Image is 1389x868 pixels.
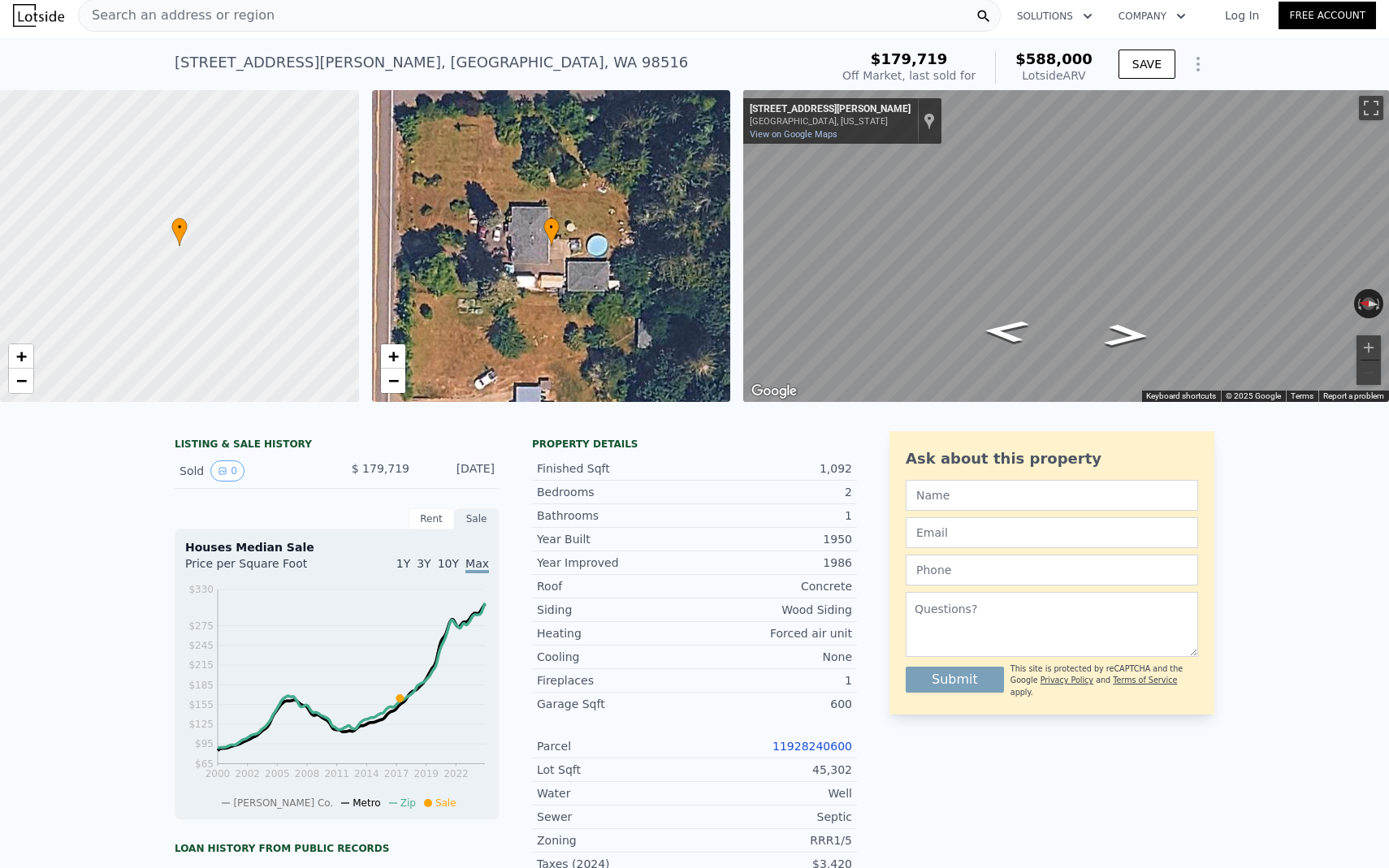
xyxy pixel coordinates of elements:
[694,578,852,594] div: Concrete
[1146,391,1216,402] button: Keyboard shortcuts
[354,768,379,779] tspan: 2014
[13,4,64,27] img: Lotside
[537,460,694,477] div: Finished Sqft
[188,620,214,632] tspan: $275
[188,680,214,691] tspan: $185
[180,460,324,482] div: Sold
[906,447,1198,470] div: Ask about this property
[175,842,500,855] div: Loan history from public records
[171,220,188,235] span: •
[537,625,694,641] div: Heating
[694,625,852,641] div: Forced air unit
[537,809,694,825] div: Sewer
[188,584,214,595] tspan: $330
[537,602,694,618] div: Siding
[1375,289,1384,318] button: Rotate clockwise
[195,738,214,749] tspan: $95
[694,809,852,825] div: Septic
[265,768,290,779] tspan: 2005
[387,370,398,391] span: −
[743,90,1389,402] div: Street View
[444,768,469,779] tspan: 2022
[537,762,694,778] div: Lot Sqft
[871,50,948,67] span: $179,719
[9,344,33,369] a: Zoom in
[1291,391,1313,400] a: Terms (opens in new tab)
[295,768,320,779] tspan: 2008
[694,555,852,571] div: 1986
[185,555,337,581] div: Price per Square Foot
[206,768,231,779] tspan: 2000
[409,508,454,529] div: Rent
[1106,2,1199,31] button: Company
[16,370,27,391] span: −
[906,480,1198,511] input: Name
[543,218,560,246] div: •
[16,346,27,366] span: +
[1010,663,1198,698] div: This site is protected by reCAPTCHA and the Google and apply.
[772,740,852,753] a: 11928240600
[537,785,694,801] div: Water
[324,768,349,779] tspan: 2011
[694,832,852,849] div: RRR1/5
[694,696,852,712] div: 600
[422,460,495,482] div: [DATE]
[694,762,852,778] div: 45,302
[387,346,398,366] span: +
[384,768,409,779] tspan: 2017
[537,484,694,500] div: Bedrooms
[175,51,688,74] div: [STREET_ADDRESS][PERSON_NAME] , [GEOGRAPHIC_DATA] , WA 98516
[694,484,852,500] div: 2
[1357,361,1381,385] button: Zoom out
[454,508,500,529] div: Sale
[438,557,459,570] span: 10Y
[171,218,188,246] div: •
[537,578,694,594] div: Roof
[1226,391,1281,400] span: © 2025 Google
[175,438,500,454] div: LISTING & SALE HISTORY
[195,758,214,770] tspan: $65
[352,462,409,475] span: $ 179,719
[750,129,837,140] a: View on Google Maps
[537,531,694,547] div: Year Built
[185,539,489,555] div: Houses Median Sale
[750,116,911,127] div: [GEOGRAPHIC_DATA], [US_STATE]
[1323,391,1384,400] a: Report a problem
[1004,2,1106,31] button: Solutions
[400,797,416,809] span: Zip
[1205,7,1279,24] a: Log In
[188,719,214,730] tspan: $125
[694,672,852,689] div: 1
[353,797,380,809] span: Metro
[537,696,694,712] div: Garage Sqft
[1015,67,1093,84] div: Lotside ARV
[537,555,694,571] div: Year Improved
[9,369,33,393] a: Zoom out
[694,602,852,618] div: Wood Siding
[694,507,852,524] div: 1
[537,738,694,754] div: Parcel
[465,557,489,573] span: Max
[1041,676,1093,684] a: Privacy Policy
[747,381,801,402] a: Open this area in Google Maps (opens a new window)
[537,832,694,849] div: Zoning
[543,220,560,235] span: •
[694,785,852,801] div: Well
[1279,2,1376,29] a: Free Account
[396,557,410,570] span: 1Y
[694,460,852,477] div: 1,092
[435,797,457,809] span: Sale
[537,507,694,524] div: Bathrooms
[537,672,694,689] div: Fireplaces
[1182,48,1214,80] button: Show Options
[747,381,801,402] img: Google
[1359,96,1383,120] button: Toggle fullscreen view
[743,90,1389,402] div: Map
[1357,335,1381,360] button: Zoom in
[1113,676,1177,684] a: Terms of Service
[694,649,852,665] div: None
[532,438,857,451] div: Property details
[413,768,439,779] tspan: 2019
[1353,296,1383,311] button: Reset the view
[1354,289,1363,318] button: Rotate counterclockwise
